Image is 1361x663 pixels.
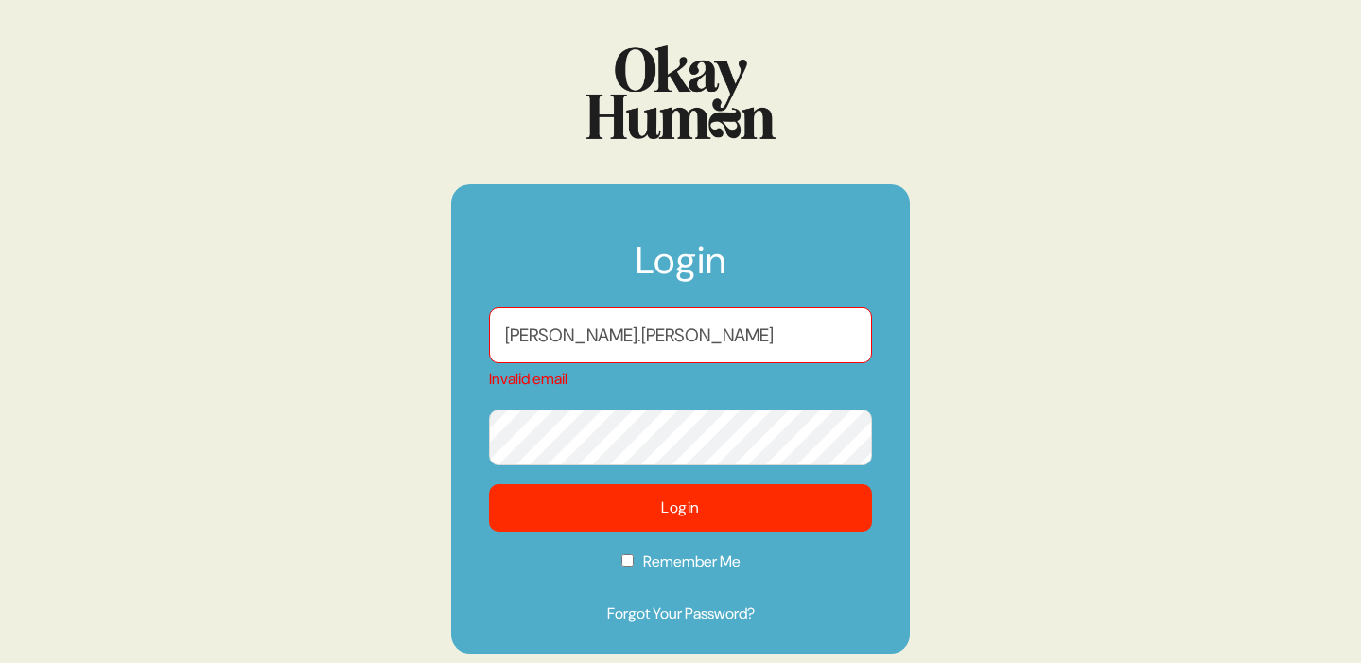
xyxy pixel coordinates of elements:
[489,368,872,391] div: Invalid email
[489,484,872,532] button: Login
[621,554,634,567] input: Remember Me
[489,307,872,363] input: Email
[489,241,872,298] h1: Login
[586,45,776,139] img: Logo
[489,602,872,625] a: Forgot Your Password?
[489,550,872,585] label: Remember Me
